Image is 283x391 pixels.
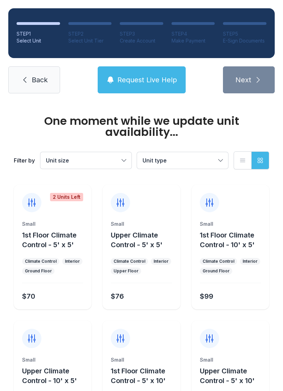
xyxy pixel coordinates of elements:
div: Make Payment [172,37,215,44]
div: STEP 3 [120,30,163,37]
button: 1st Floor Climate Control - 5' x 5' [22,230,89,250]
div: $76 [111,291,124,301]
span: Unit size [46,157,69,164]
button: 1st Floor Climate Control - 10' x 5' [200,230,266,250]
div: Select Unit Tier [68,37,112,44]
div: Interior [243,259,257,264]
button: Upper Climate Control - 10' x 5' [22,366,89,385]
button: Upper Climate Control - 5' x 5' [111,230,177,250]
div: Ground Floor [203,268,230,274]
div: Ground Floor [25,268,52,274]
div: 2 Units Left [50,193,83,201]
div: One moment while we update unit availability... [14,115,269,138]
div: Climate Control [203,259,234,264]
button: Upper Climate Control - 5' x 10' [200,366,266,385]
button: Unit type [137,152,228,169]
div: Small [111,221,172,227]
div: STEP 4 [172,30,215,37]
div: Create Account [120,37,163,44]
span: 1st Floor Climate Control - 10' x 5' [200,231,255,249]
div: Select Unit [17,37,60,44]
span: Upper Climate Control - 5' x 10' [200,367,255,385]
div: STEP 2 [68,30,112,37]
span: Unit type [143,157,167,164]
div: Small [22,221,83,227]
div: Climate Control [114,259,145,264]
div: Small [22,356,83,363]
span: Request Live Help [117,75,177,85]
span: 1st Floor Climate Control - 5' x 5' [22,231,77,249]
button: Unit size [40,152,131,169]
span: Upper Climate Control - 10' x 5' [22,367,77,385]
div: Upper Floor [114,268,138,274]
span: 1st Floor Climate Control - 5' x 10' [111,367,166,385]
div: $70 [22,291,35,301]
div: Interior [65,259,80,264]
span: Back [32,75,48,85]
div: Climate Control [25,259,57,264]
div: STEP 5 [223,30,266,37]
div: Small [200,356,261,363]
div: $99 [200,291,213,301]
div: Small [200,221,261,227]
span: Next [235,75,251,85]
div: STEP 1 [17,30,60,37]
button: 1st Floor Climate Control - 5' x 10' [111,366,177,385]
div: E-Sign Documents [223,37,266,44]
div: Interior [154,259,168,264]
span: Upper Climate Control - 5' x 5' [111,231,163,249]
div: Small [111,356,172,363]
div: Filter by [14,156,35,165]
